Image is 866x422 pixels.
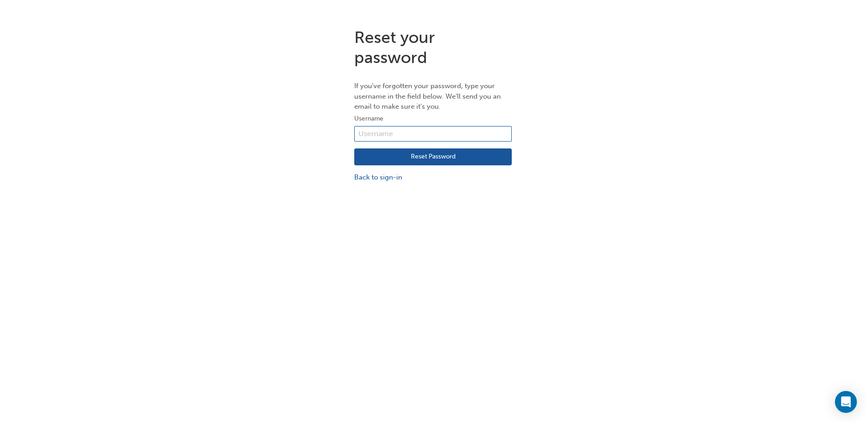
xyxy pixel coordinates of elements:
button: Reset Password [354,148,512,166]
p: If you've forgotten your password, type your username in the field below. We'll send you an email... [354,81,512,112]
h1: Reset your password [354,27,512,67]
div: Open Intercom Messenger [835,391,857,413]
input: Username [354,126,512,142]
a: Back to sign-in [354,172,512,183]
label: Username [354,113,512,124]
